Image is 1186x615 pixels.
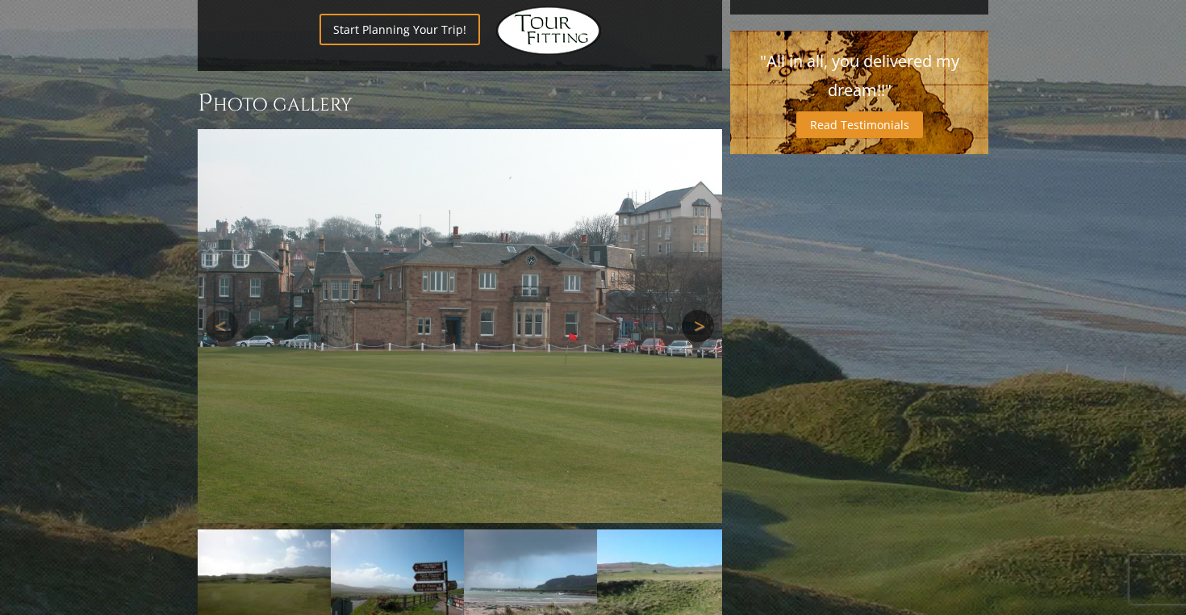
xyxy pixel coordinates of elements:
[796,111,923,138] a: Read Testimonials
[682,310,714,342] a: Next
[496,6,601,55] img: Hidden Links
[198,87,722,119] h3: Photo Gallery
[206,310,238,342] a: Previous
[319,14,480,45] a: Start Planning Your Trip!
[746,47,972,105] p: "All in all, you delivered my dream!!"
